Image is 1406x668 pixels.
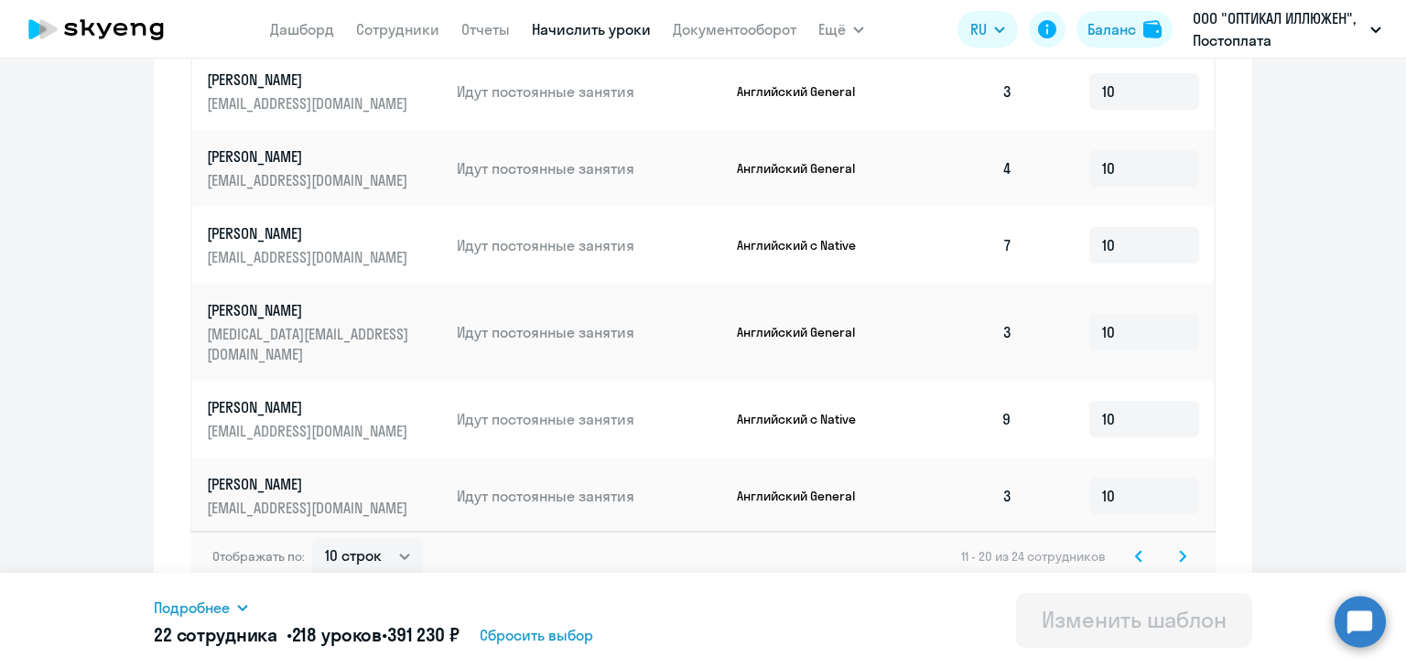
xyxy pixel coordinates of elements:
[457,409,722,429] p: Идут постоянные занятия
[899,130,1027,207] td: 4
[480,624,593,646] span: Сбросить выбор
[154,597,230,619] span: Подробнее
[207,223,412,243] p: [PERSON_NAME]
[207,421,412,441] p: [EMAIL_ADDRESS][DOMAIN_NAME]
[673,20,796,38] a: Документооборот
[207,170,412,190] p: [EMAIL_ADDRESS][DOMAIN_NAME]
[737,411,874,427] p: Английский с Native
[737,237,874,253] p: Английский с Native
[207,223,442,267] a: [PERSON_NAME][EMAIL_ADDRESS][DOMAIN_NAME]
[207,474,442,518] a: [PERSON_NAME][EMAIL_ADDRESS][DOMAIN_NAME]
[1016,593,1252,648] button: Изменить шаблон
[1042,605,1227,634] div: Изменить шаблон
[207,498,412,518] p: [EMAIL_ADDRESS][DOMAIN_NAME]
[207,300,442,364] a: [PERSON_NAME][MEDICAL_DATA][EMAIL_ADDRESS][DOMAIN_NAME]
[532,20,651,38] a: Начислить уроки
[818,11,864,48] button: Ещё
[270,20,334,38] a: Дашборд
[207,300,412,320] p: [PERSON_NAME]
[737,324,874,340] p: Английский General
[207,474,412,494] p: [PERSON_NAME]
[292,623,383,646] span: 218 уроков
[207,397,412,417] p: [PERSON_NAME]
[970,18,987,40] span: RU
[457,81,722,102] p: Идут постоянные занятия
[207,397,442,441] a: [PERSON_NAME][EMAIL_ADDRESS][DOMAIN_NAME]
[737,160,874,177] p: Английский General
[1143,20,1162,38] img: balance
[737,488,874,504] p: Английский General
[387,623,460,646] span: 391 230 ₽
[1076,11,1173,48] button: Балансbalance
[957,11,1018,48] button: RU
[457,158,722,178] p: Идут постоянные занятия
[961,548,1106,565] span: 11 - 20 из 24 сотрудников
[461,20,510,38] a: Отчеты
[207,93,412,113] p: [EMAIL_ADDRESS][DOMAIN_NAME]
[212,548,305,565] span: Отображать по:
[1184,7,1390,51] button: ООО "ОПТИКАЛ ИЛЛЮЖЕН", Постоплата
[207,70,442,113] a: [PERSON_NAME][EMAIL_ADDRESS][DOMAIN_NAME]
[356,20,439,38] a: Сотрудники
[207,146,412,167] p: [PERSON_NAME]
[899,284,1027,381] td: 3
[457,322,722,342] p: Идут постоянные занятия
[899,381,1027,458] td: 9
[737,83,874,100] p: Английский General
[1193,7,1363,51] p: ООО "ОПТИКАЛ ИЛЛЮЖЕН", Постоплата
[457,486,722,506] p: Идут постоянные занятия
[899,207,1027,284] td: 7
[154,622,460,648] h5: 22 сотрудника • •
[207,146,442,190] a: [PERSON_NAME][EMAIL_ADDRESS][DOMAIN_NAME]
[207,247,412,267] p: [EMAIL_ADDRESS][DOMAIN_NAME]
[818,18,846,40] span: Ещё
[899,53,1027,130] td: 3
[457,235,722,255] p: Идут постоянные занятия
[207,70,412,90] p: [PERSON_NAME]
[207,324,412,364] p: [MEDICAL_DATA][EMAIL_ADDRESS][DOMAIN_NAME]
[1087,18,1136,40] div: Баланс
[899,458,1027,534] td: 3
